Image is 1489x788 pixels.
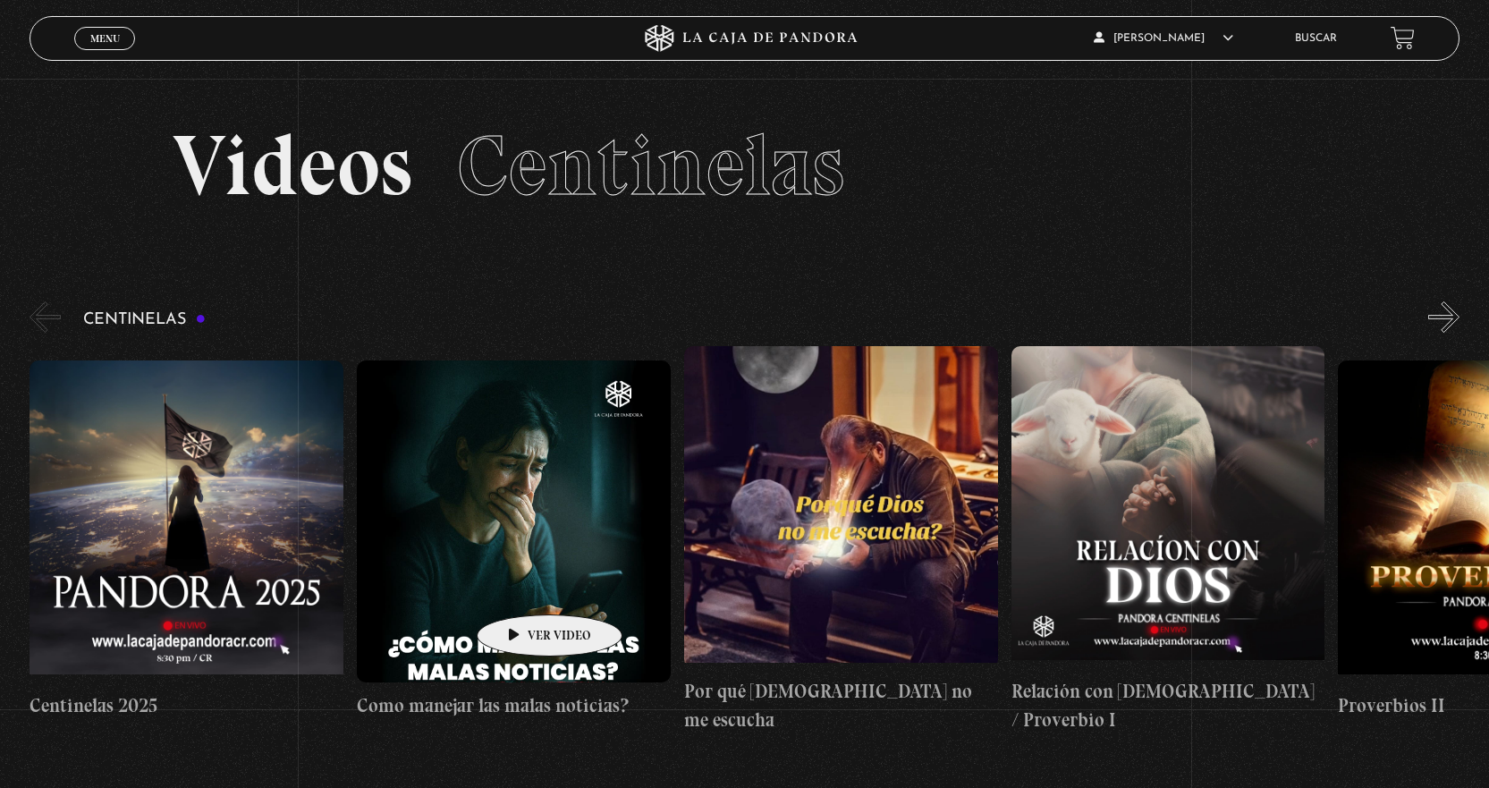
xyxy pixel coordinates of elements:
a: Relación con [DEMOGRAPHIC_DATA] / Proverbio I [1011,346,1325,733]
a: Centinelas 2025 [30,346,343,733]
h2: Videos [173,123,1316,208]
span: Centinelas [457,114,844,216]
button: Next [1428,301,1459,333]
a: Como manejar las malas noticias? [357,346,671,733]
span: Menu [90,33,120,44]
button: Previous [30,301,61,333]
span: [PERSON_NAME] [1094,33,1233,44]
h4: Centinelas 2025 [30,691,343,720]
a: Buscar [1295,33,1337,44]
a: Por qué [DEMOGRAPHIC_DATA] no me escucha [684,346,998,733]
h4: Por qué [DEMOGRAPHIC_DATA] no me escucha [684,677,998,733]
h4: Como manejar las malas noticias? [357,691,671,720]
a: View your shopping cart [1391,26,1415,50]
span: Cerrar [84,47,126,60]
h3: Centinelas [83,311,206,328]
h4: Relación con [DEMOGRAPHIC_DATA] / Proverbio I [1011,677,1325,733]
